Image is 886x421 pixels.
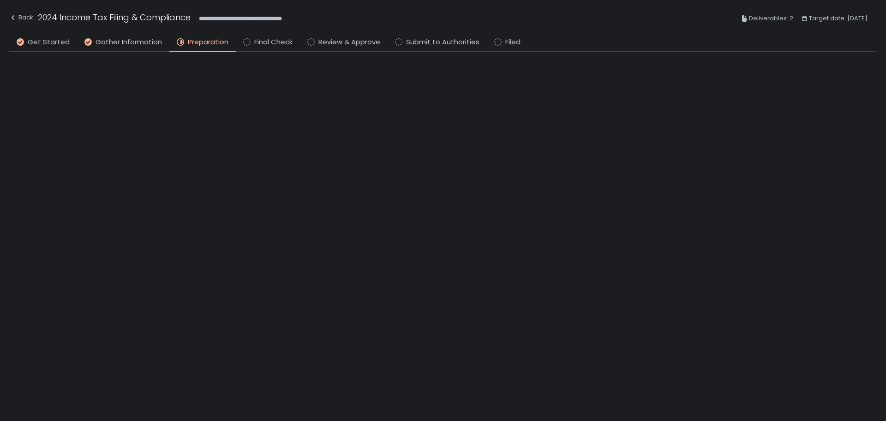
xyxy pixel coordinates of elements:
span: Deliverables: 2 [749,13,793,24]
button: Back [9,11,33,26]
span: Filed [505,37,521,48]
h1: 2024 Income Tax Filing & Compliance [38,11,191,24]
span: Target date: [DATE] [809,13,868,24]
span: Review & Approve [318,37,380,48]
span: Gather Information [96,37,162,48]
span: Get Started [28,37,70,48]
div: Back [9,12,33,23]
span: Submit to Authorities [406,37,479,48]
span: Preparation [188,37,228,48]
span: Final Check [254,37,293,48]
